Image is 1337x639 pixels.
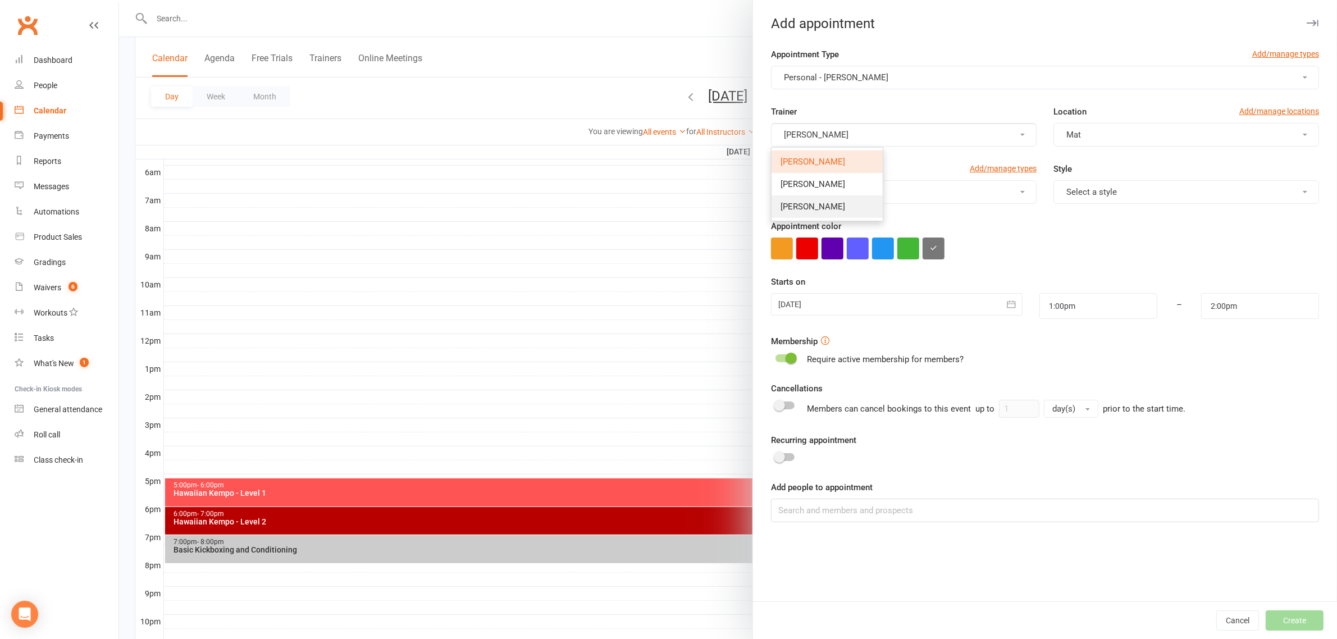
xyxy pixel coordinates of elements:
span: day(s) [1052,404,1075,414]
a: Add/manage types [970,162,1037,175]
label: Location [1053,105,1087,118]
div: Require active membership for members? [807,353,964,366]
span: Personal - [PERSON_NAME] [784,72,888,83]
span: prior to the start time. [1103,404,1185,414]
div: Workouts [34,308,67,317]
a: Product Sales [15,225,118,250]
label: Cancellations [771,382,823,395]
span: [PERSON_NAME] [784,130,848,140]
a: Payments [15,124,118,149]
div: General attendance [34,405,102,414]
a: Workouts [15,300,118,326]
a: Clubworx [13,11,42,39]
a: Class kiosk mode [15,448,118,473]
div: Dashboard [34,56,72,65]
a: General attendance kiosk mode [15,397,118,422]
label: Starts on [771,275,805,289]
label: Style [1053,162,1072,176]
div: Payments [34,131,69,140]
a: Tasks [15,326,118,351]
label: Membership [771,335,818,348]
span: 1 [80,358,89,367]
input: Search and members and prospects [771,499,1319,522]
a: Reports [15,149,118,174]
span: [PERSON_NAME] [781,157,845,167]
div: up to [975,400,1098,418]
button: Cancel [1216,610,1259,631]
a: Automations [15,199,118,225]
button: Mat [1053,123,1319,147]
div: Calendar [34,106,66,115]
a: Gradings [15,250,118,275]
button: Select a style [1053,180,1319,204]
label: Add people to appointment [771,481,873,494]
button: [PERSON_NAME] [771,123,1037,147]
button: Personal - [PERSON_NAME] [771,66,1319,89]
div: Tasks [34,334,54,343]
label: Appointment color [771,220,841,233]
div: Gradings [34,258,66,267]
div: Product Sales [34,232,82,241]
div: Members can cancel bookings to this event [807,400,1185,418]
a: Add/manage types [1252,48,1319,60]
div: Automations [34,207,79,216]
div: People [34,81,57,90]
label: Trainer [771,105,797,118]
a: Dashboard [15,48,118,73]
a: Calendar [15,98,118,124]
label: Appointment Type [771,48,839,61]
div: What's New [34,359,74,368]
span: [PERSON_NAME] [781,179,845,189]
a: People [15,73,118,98]
div: Reports [34,157,61,166]
a: [PERSON_NAME] [772,195,883,218]
span: Mat [1066,130,1081,140]
span: [PERSON_NAME] [781,202,845,212]
div: Class check-in [34,455,83,464]
div: Waivers [34,283,61,292]
a: [PERSON_NAME] [772,150,883,173]
a: Waivers 6 [15,275,118,300]
div: Open Intercom Messenger [11,601,38,628]
div: Messages [34,182,69,191]
a: [PERSON_NAME] [772,173,883,195]
div: Add appointment [753,16,1337,31]
span: 6 [69,282,77,291]
a: Messages [15,174,118,199]
button: day(s) [1044,400,1098,418]
a: What's New1 [15,351,118,376]
span: Select a style [1066,187,1117,197]
button: Training Session [771,180,1037,204]
div: Roll call [34,430,60,439]
div: – [1157,293,1201,319]
a: Add/manage locations [1239,105,1319,117]
a: Roll call [15,422,118,448]
label: Recurring appointment [771,433,856,447]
